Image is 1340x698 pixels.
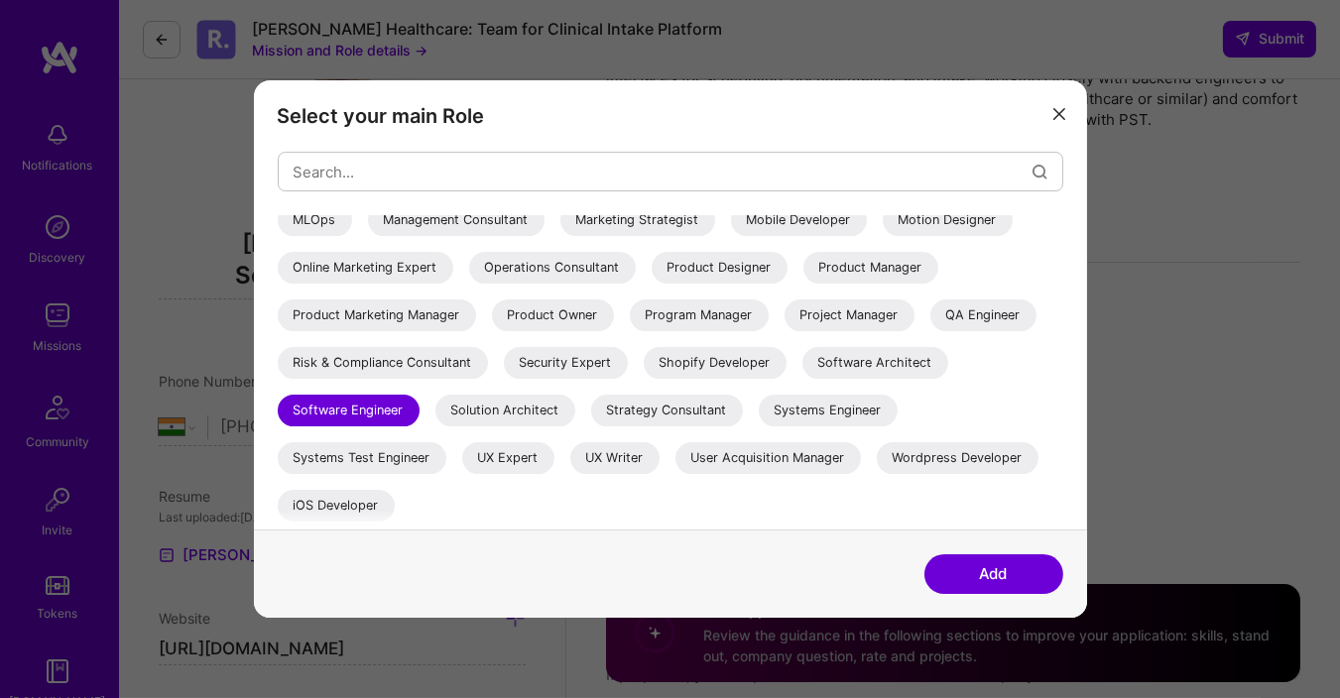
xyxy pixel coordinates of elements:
div: Systems Engineer [759,395,898,426]
div: Motion Designer [883,204,1013,236]
div: Software Architect [802,347,948,379]
div: Mobile Developer [731,204,867,236]
h3: Select your main Role [278,104,1063,128]
i: icon Close [1053,108,1065,120]
div: Project Manager [785,299,914,331]
div: Shopify Developer [644,347,787,379]
div: UX Writer [570,442,660,474]
div: Product Owner [492,299,614,331]
div: Marketing Strategist [560,204,715,236]
i: icon Search [1033,165,1047,179]
div: Software Engineer [278,395,420,426]
div: UX Expert [462,442,554,474]
input: Search... [294,147,1033,197]
div: Product Designer [652,252,788,284]
div: Solution Architect [435,395,575,426]
div: Security Expert [504,347,628,379]
div: Program Manager [630,299,769,331]
div: Management Consultant [368,204,545,236]
div: Product Manager [803,252,938,284]
div: Risk & Compliance Consultant [278,347,488,379]
div: MLOps [278,204,352,236]
div: iOS Developer [278,490,395,522]
div: modal [254,80,1087,618]
div: Strategy Consultant [591,395,743,426]
div: Product Marketing Manager [278,299,476,331]
button: Add [924,554,1063,594]
div: Wordpress Developer [877,442,1038,474]
div: User Acquisition Manager [675,442,861,474]
div: Online Marketing Expert [278,252,453,284]
div: QA Engineer [930,299,1036,331]
div: Operations Consultant [469,252,636,284]
div: Systems Test Engineer [278,442,446,474]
